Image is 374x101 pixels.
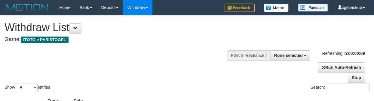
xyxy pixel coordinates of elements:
[225,4,255,12] img: Feedback.jpg
[15,83,38,92] select: Showentries
[5,3,50,12] img: MOTION_logo.png
[322,51,365,56] span: Refreshing in:
[311,83,369,92] label: Search:
[270,50,310,61] button: None selected
[5,37,243,43] h4: Game:
[348,73,365,83] a: Stop
[5,22,243,34] h1: Withdraw List
[348,51,365,56] strong: 00:00:09
[274,53,303,58] span: None selected
[298,4,328,12] img: panduan.png
[227,50,270,61] div: PGA Site Balance /
[318,62,365,73] a: Run Auto-Refresh
[21,37,69,43] span: ITOTO > PARISTOGEL
[264,4,289,12] img: Button%20Memo.svg
[5,83,50,92] label: Show entries
[327,83,369,92] input: Search:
